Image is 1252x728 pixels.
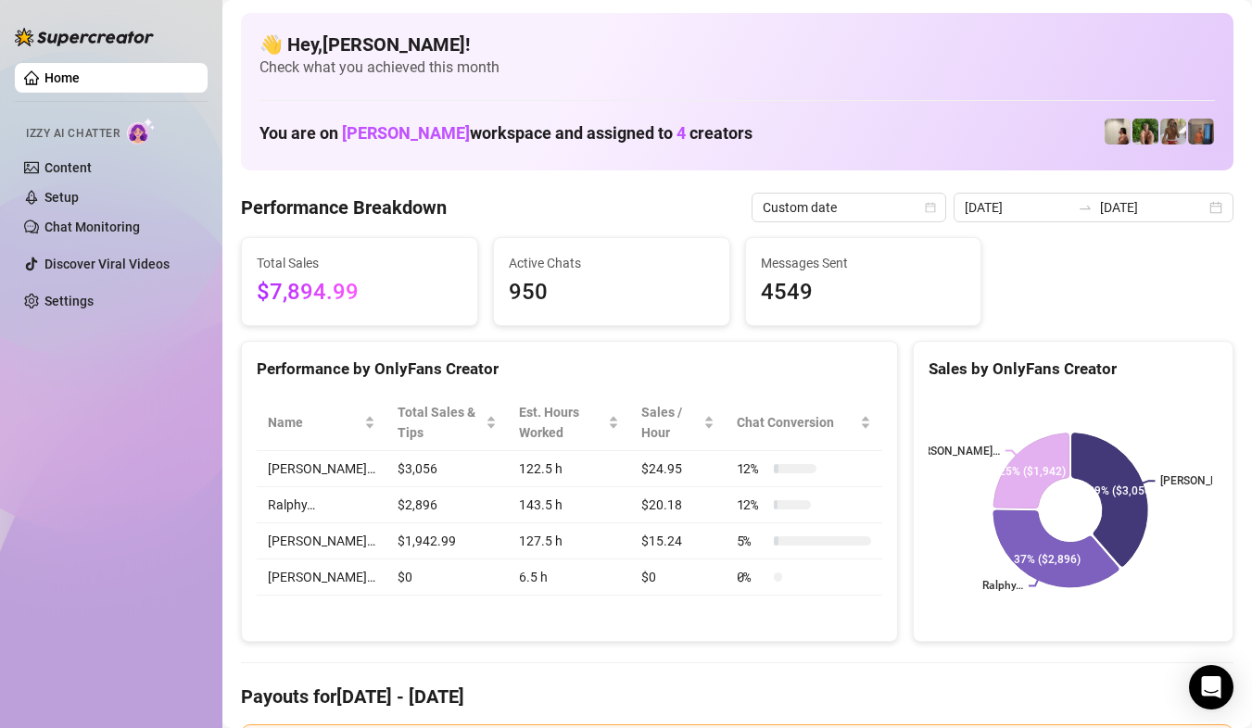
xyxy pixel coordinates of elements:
span: Izzy AI Chatter [26,125,120,143]
a: Content [44,160,92,175]
span: 5 % [737,531,766,551]
td: [PERSON_NAME]… [257,559,386,596]
span: Active Chats [509,253,715,273]
td: $2,896 [386,487,508,523]
a: Chat Monitoring [44,220,140,234]
span: 4549 [761,275,967,310]
div: Sales by OnlyFans Creator [929,357,1218,382]
span: Total Sales & Tips [398,402,482,443]
td: [PERSON_NAME]… [257,523,386,559]
span: Name [268,412,360,433]
img: Nathaniel [1132,119,1158,144]
td: $3,056 [386,451,508,487]
td: $20.18 [630,487,726,523]
span: Chat Conversion [737,412,856,433]
span: [PERSON_NAME] [342,123,470,143]
img: Nathaniel [1160,119,1186,144]
span: Messages Sent [761,253,967,273]
td: 127.5 h [508,523,630,559]
span: Check what you achieved this month [259,57,1215,78]
td: $1,942.99 [386,523,508,559]
td: 6.5 h [508,559,630,596]
a: Settings [44,294,94,308]
span: to [1078,200,1093,215]
h1: You are on workspace and assigned to creators [259,123,752,144]
th: Total Sales & Tips [386,395,508,451]
a: Home [44,70,80,85]
text: Ralphy… [982,580,1023,593]
td: [PERSON_NAME]… [257,451,386,487]
img: AI Chatter [127,118,156,144]
div: Est. Hours Worked [519,402,604,443]
td: 143.5 h [508,487,630,523]
span: $7,894.99 [257,275,462,310]
th: Sales / Hour [630,395,726,451]
span: 12 % [737,458,766,479]
h4: 👋 Hey, [PERSON_NAME] ! [259,31,1215,57]
td: $15.24 [630,523,726,559]
h4: Payouts for [DATE] - [DATE] [241,684,1233,709]
td: $0 [386,559,508,596]
text: [PERSON_NAME]… [907,445,1000,458]
div: Open Intercom Messenger [1189,665,1233,709]
th: Chat Conversion [726,395,882,451]
img: logo-BBDzfeDw.svg [15,28,154,46]
td: $0 [630,559,726,596]
span: Sales / Hour [641,402,700,443]
span: swap-right [1078,200,1093,215]
input: Start date [965,197,1070,218]
div: Performance by OnlyFans Creator [257,357,882,382]
a: Setup [44,190,79,205]
td: $24.95 [630,451,726,487]
th: Name [257,395,386,451]
span: 12 % [737,495,766,515]
span: 950 [509,275,715,310]
span: calendar [925,202,936,213]
span: 0 % [737,567,766,587]
span: Total Sales [257,253,462,273]
span: 4 [677,123,686,143]
td: Ralphy… [257,487,386,523]
td: 122.5 h [508,451,630,487]
a: Discover Viral Videos [44,257,170,271]
img: Wayne [1188,119,1214,144]
span: Custom date [763,194,935,221]
h4: Performance Breakdown [241,195,447,220]
img: Ralphy [1105,119,1131,144]
input: End date [1100,197,1206,218]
